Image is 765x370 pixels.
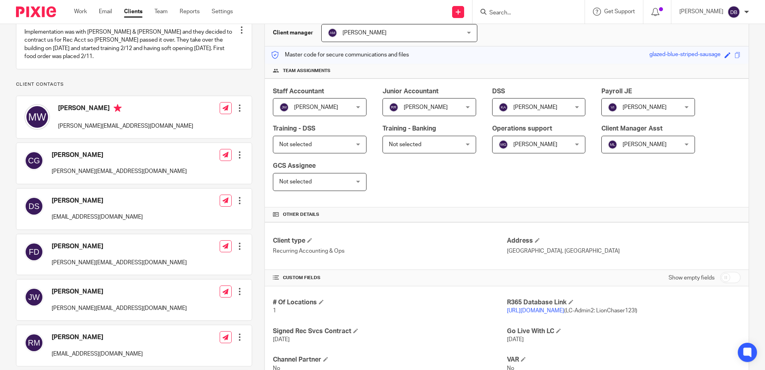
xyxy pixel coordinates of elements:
span: [PERSON_NAME] [404,105,448,110]
h4: [PERSON_NAME] [52,333,143,342]
a: Team [154,8,168,16]
img: svg%3E [24,333,44,352]
img: svg%3E [279,103,289,112]
img: svg%3E [24,197,44,216]
span: Team assignments [283,68,330,74]
h4: Signed Rec Svcs Contract [273,327,507,336]
a: [URL][DOMAIN_NAME] [507,308,564,314]
p: [EMAIL_ADDRESS][DOMAIN_NAME] [52,213,143,221]
img: svg%3E [499,103,508,112]
a: Email [99,8,112,16]
span: [PERSON_NAME] [294,105,338,110]
p: [PERSON_NAME] [679,8,723,16]
h3: Client manager [273,29,313,37]
span: Junior Accountant [382,88,439,95]
span: [DATE] [273,337,290,342]
p: Master code for secure communications and files [271,51,409,59]
h4: R365 Database Link [507,298,741,307]
h4: [PERSON_NAME] [52,288,187,296]
img: svg%3E [24,288,44,307]
span: Not selected [279,179,312,185]
a: Work [74,8,87,16]
img: svg%3E [24,242,44,261]
h4: Address [507,237,741,245]
span: [PERSON_NAME] [513,105,557,110]
label: Show empty fields [669,274,715,282]
span: [PERSON_NAME] [342,30,387,36]
span: Training - Banking [382,125,436,132]
img: svg%3E [389,103,399,112]
img: svg%3E [328,28,337,38]
h4: # Of Locations [273,298,507,307]
span: Client Manager Asst [601,125,663,132]
img: svg%3E [24,151,44,170]
i: Primary [114,104,122,112]
h4: Channel Partner [273,356,507,364]
p: [PERSON_NAME][EMAIL_ADDRESS][DOMAIN_NAME] [52,167,187,175]
span: [PERSON_NAME] [513,142,557,147]
img: Pixie [16,6,56,17]
span: [PERSON_NAME] [623,105,667,110]
a: Clients [124,8,142,16]
p: Recurring Accounting & Ops [273,247,507,255]
span: GCS Assignee [273,163,316,169]
h4: [PERSON_NAME] [58,104,193,114]
span: DSS [492,88,505,95]
p: [GEOGRAPHIC_DATA], [GEOGRAPHIC_DATA] [507,247,741,255]
span: 1 [273,308,276,314]
p: [PERSON_NAME][EMAIL_ADDRESS][DOMAIN_NAME] [52,304,187,312]
a: Reports [180,8,200,16]
h4: [PERSON_NAME] [52,242,187,251]
span: Other details [283,211,319,218]
h4: Client type [273,237,507,245]
span: [PERSON_NAME] [623,142,667,147]
span: Get Support [604,9,635,14]
img: svg%3E [727,6,740,18]
img: svg%3E [608,140,617,149]
img: svg%3E [608,103,617,112]
h4: Go Live With LC [507,327,741,336]
p: [EMAIL_ADDRESS][DOMAIN_NAME] [52,350,143,358]
p: [PERSON_NAME][EMAIL_ADDRESS][DOMAIN_NAME] [52,259,187,267]
input: Search [489,10,561,17]
span: Training - DSS [273,125,315,132]
span: [DATE] [507,337,524,342]
span: Staff Accountant [273,88,324,95]
h4: VAR [507,356,741,364]
img: svg%3E [24,104,50,130]
h4: CUSTOM FIELDS [273,275,507,281]
img: svg%3E [499,140,508,149]
span: (LC-Admin2: LionChaser123!) [507,308,637,314]
h4: [PERSON_NAME] [52,151,187,159]
p: Client contacts [16,81,252,88]
p: [PERSON_NAME][EMAIL_ADDRESS][DOMAIN_NAME] [58,122,193,130]
a: Settings [212,8,233,16]
span: Payroll JE [601,88,632,95]
div: glazed-blue-striped-sausage [649,50,721,60]
span: Operations support [492,125,552,132]
h4: [PERSON_NAME] [52,197,143,205]
span: Not selected [389,142,421,147]
span: Not selected [279,142,312,147]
